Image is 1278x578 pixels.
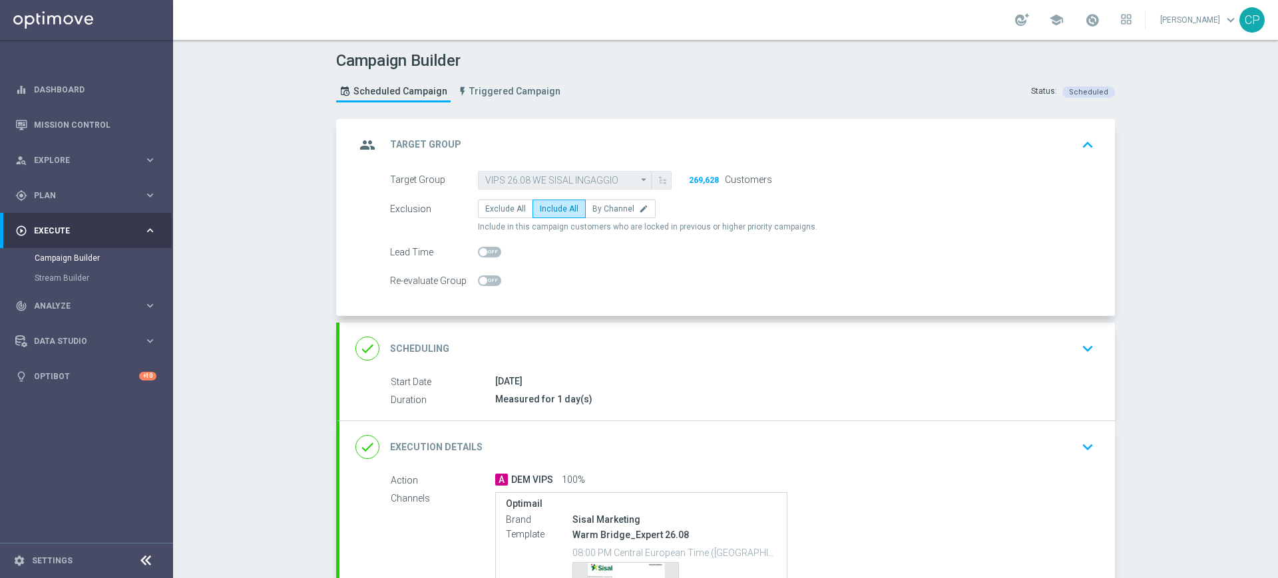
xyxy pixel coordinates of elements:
label: Brand [506,514,572,526]
button: equalizer Dashboard [15,84,157,95]
span: Scheduled [1069,88,1108,96]
div: Optibot [15,359,156,394]
div: group Target Group keyboard_arrow_up [355,132,1099,158]
label: Action [391,474,495,486]
i: edit [639,204,648,214]
div: [DATE] [495,374,1089,388]
h2: Execution Details [390,441,483,454]
colored-tag: Scheduled [1062,86,1115,96]
h1: Campaign Builder [336,51,567,71]
i: done [355,337,379,361]
span: Include All [540,204,578,214]
i: keyboard_arrow_right [144,335,156,347]
span: Scheduled Campaign [353,86,447,97]
div: Lead Time [390,243,478,261]
label: Template [506,529,572,541]
div: Status: [1031,86,1057,98]
h2: Scheduling [390,343,449,355]
button: keyboard_arrow_down [1076,434,1099,460]
i: play_circle_outline [15,225,27,237]
span: Exclude All [485,204,526,214]
button: Data Studio keyboard_arrow_right [15,336,157,347]
h2: Target Group [390,138,461,151]
div: Sisal Marketing [572,513,777,526]
i: keyboard_arrow_right [144,154,156,166]
button: 269,628 [688,175,720,186]
span: By Channel [592,204,634,214]
i: settings [13,555,25,567]
span: keyboard_arrow_down [1223,13,1238,27]
div: CP [1239,7,1265,33]
i: lightbulb [15,370,27,382]
a: Dashboard [34,72,156,107]
i: track_changes [15,300,27,312]
i: keyboard_arrow_up [1078,135,1098,155]
div: +10 [139,372,156,380]
div: Re-evaluate Group [390,271,478,290]
button: Mission Control [15,120,157,130]
i: keyboard_arrow_right [144,299,156,312]
p: Warm Bridge_Expert 26.08 [572,529,777,541]
button: person_search Explore keyboard_arrow_right [15,155,157,166]
div: Measured for 1 day(s) [495,392,1089,406]
label: Start Date [391,376,495,388]
div: Plan [15,190,144,202]
p: 08:00 PM Central European Time (Berlin) (UTC +02:00) [572,545,777,559]
a: [PERSON_NAME]keyboard_arrow_down [1159,10,1239,30]
a: Settings [32,557,73,565]
i: keyboard_arrow_right [144,224,156,237]
span: Explore [34,156,144,164]
div: Mission Control [15,107,156,142]
div: Stream Builder [35,268,172,288]
i: gps_fixed [15,190,27,202]
div: Exclusion [390,200,478,218]
span: Triggered Campaign [469,86,560,97]
button: play_circle_outline Execute keyboard_arrow_right [15,225,157,236]
label: Optimail [506,498,777,509]
button: gps_fixed Plan keyboard_arrow_right [15,190,157,201]
label: Channels [391,492,495,504]
div: Campaign Builder [35,248,172,268]
div: Execute [15,225,144,237]
div: Target Group [390,171,478,190]
a: Triggered Campaign [454,80,564,102]
div: Data Studio [15,335,144,347]
i: equalizer [15,84,27,96]
span: school [1049,13,1064,27]
a: Mission Control [34,107,156,142]
i: keyboard_arrow_down [1078,437,1098,457]
span: Include in this campaign customers who are locked in previous or higher priority campaigns. [478,221,817,233]
i: person_search [15,154,27,166]
div: Analyze [15,300,144,312]
span: 100% [562,474,585,486]
a: Stream Builder [35,273,138,283]
i: done [355,435,379,459]
div: Explore [15,154,144,166]
a: Campaign Builder [35,253,138,263]
span: Execute [34,227,144,235]
button: keyboard_arrow_down [1076,336,1099,361]
button: lightbulb Optibot +10 [15,371,157,382]
div: Dashboard [15,72,156,107]
i: arrow_drop_down [638,172,651,188]
label: Customers [725,174,772,186]
a: Scheduled Campaign [336,80,451,102]
span: DEM VIPS [511,474,553,486]
span: Plan [34,192,144,200]
button: track_changes Analyze keyboard_arrow_right [15,301,157,311]
button: keyboard_arrow_up [1076,132,1099,158]
label: Duration [391,394,495,406]
i: keyboard_arrow_right [144,189,156,202]
a: Optibot [34,359,139,394]
i: keyboard_arrow_down [1078,339,1098,359]
div: done Scheduling keyboard_arrow_down [355,336,1099,361]
span: Data Studio [34,337,144,345]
